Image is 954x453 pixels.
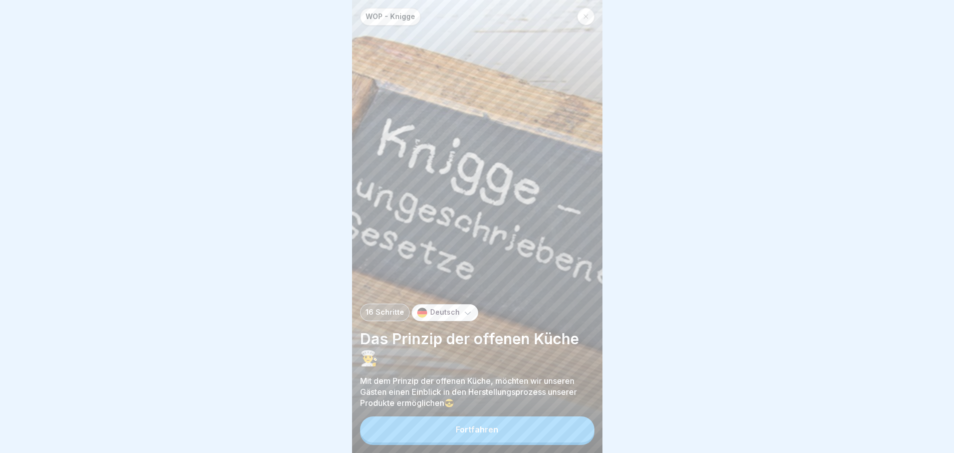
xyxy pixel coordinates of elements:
img: de.svg [417,308,427,318]
div: Fortfahren [456,425,498,434]
p: WOP - Knigge [366,13,415,21]
button: Fortfahren [360,416,594,442]
p: Das Prinzip der offenen Küche 👨‍🍳 [360,329,594,367]
p: Mit dem Prinzip der offenen Küche, möchten wir unseren Gästen einen Einblick in den Herstellungsp... [360,375,594,408]
p: 16 Schritte [366,308,404,317]
p: Deutsch [430,308,460,317]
